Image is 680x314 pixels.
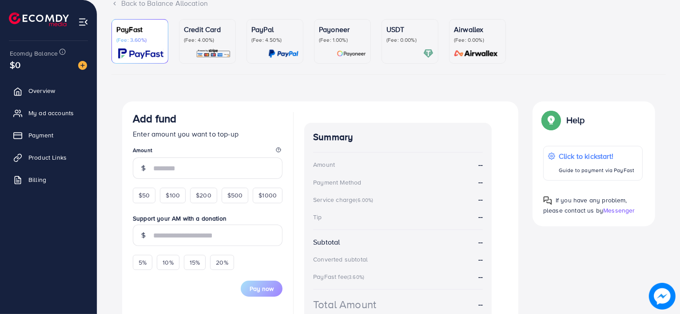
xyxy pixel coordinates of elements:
strong: -- [478,272,483,282]
div: Subtotal [313,237,340,247]
a: Overview [7,82,90,100]
span: Billing [28,175,46,184]
img: Popup guide [543,112,559,128]
a: Payment [7,126,90,144]
a: My ad accounts [7,104,90,122]
span: $100 [166,191,180,200]
span: Ecomdy Balance [10,49,58,58]
p: Help [566,115,585,125]
p: (Fee: 0.00%) [386,36,433,44]
div: Payment Method [313,178,361,187]
p: Credit Card [184,24,231,35]
span: $0 [10,58,20,71]
p: Payoneer [319,24,366,35]
p: USDT [386,24,433,35]
strong: -- [478,237,483,247]
p: Click to kickstart! [559,151,634,161]
small: (3.60%) [347,274,364,281]
div: Tip [313,213,322,221]
span: $200 [196,191,211,200]
a: Billing [7,171,90,189]
div: Converted subtotal [313,255,368,264]
span: 15% [190,258,200,267]
div: Service charge [313,195,376,204]
a: Product Links [7,149,90,166]
p: (Fee: 4.50%) [251,36,298,44]
img: card [451,48,501,59]
p: (Fee: 1.00%) [319,36,366,44]
span: $1000 [258,191,277,200]
img: image [649,283,676,310]
p: (Fee: 4.00%) [184,36,231,44]
strong: -- [478,160,483,170]
span: Payment [28,131,53,140]
img: card [196,48,231,59]
img: card [118,48,163,59]
img: menu [78,17,88,27]
small: (6.00%) [356,197,373,204]
strong: -- [478,194,483,204]
img: card [423,48,433,59]
p: (Fee: 3.60%) [116,36,163,44]
div: PayFast fee [313,272,367,281]
p: PayPal [251,24,298,35]
strong: -- [478,299,483,310]
span: 10% [163,258,173,267]
div: Amount [313,160,335,169]
strong: -- [478,212,483,221]
span: Product Links [28,153,67,162]
button: Pay now [241,281,282,297]
p: Airwallex [454,24,501,35]
span: 20% [216,258,228,267]
span: $50 [139,191,150,200]
legend: Amount [133,146,282,157]
strong: -- [478,254,483,265]
p: Enter amount you want to top-up [133,129,282,139]
span: If you have any problem, please contact us by [543,196,627,215]
img: Popup guide [543,196,552,205]
span: 5% [139,258,147,267]
h3: Add fund [133,112,176,125]
p: (Fee: 0.00%) [454,36,501,44]
img: card [268,48,298,59]
span: My ad accounts [28,109,74,117]
h4: Summary [313,132,483,143]
img: logo [9,12,69,26]
p: PayFast [116,24,163,35]
span: Overview [28,86,55,95]
p: Guide to payment via PayFast [559,165,634,176]
strong: -- [478,177,483,187]
label: Support your AM with a donation [133,214,282,223]
span: $500 [227,191,243,200]
span: Messenger [603,206,635,215]
span: Pay now [250,284,274,293]
div: Total Amount [313,297,376,312]
img: image [78,61,87,70]
img: card [337,48,366,59]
